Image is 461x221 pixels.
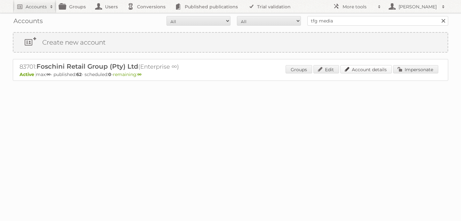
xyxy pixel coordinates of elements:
[13,33,448,52] a: Create new account
[113,72,142,77] span: remaining:
[343,4,375,10] h2: More tools
[36,63,138,70] span: Foschini Retail Group (Pty) Ltd
[393,65,438,73] a: Impersonate
[340,65,392,73] a: Account details
[108,72,111,77] strong: 0
[137,72,142,77] strong: ∞
[26,4,47,10] h2: Accounts
[76,72,82,77] strong: 62
[313,65,339,73] a: Edit
[20,63,244,71] h2: 83701: (Enterprise ∞)
[397,4,439,10] h2: [PERSON_NAME]
[20,72,36,77] span: Active
[46,72,51,77] strong: ∞
[286,65,312,73] a: Groups
[20,72,441,77] p: max: - published: - scheduled: -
